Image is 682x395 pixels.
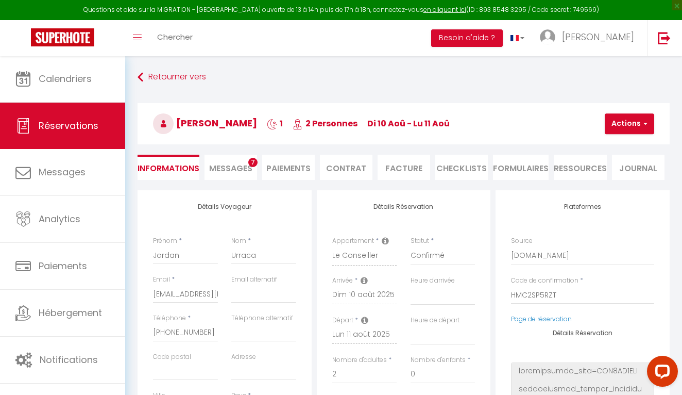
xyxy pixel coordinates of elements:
[367,118,450,129] span: di 10 Aoû - lu 11 Aoû
[320,155,372,180] li: Contrat
[153,203,296,210] h4: Détails Voyageur
[605,113,654,134] button: Actions
[39,119,98,132] span: Réservations
[332,355,387,365] label: Nombre d'adultes
[511,236,533,246] label: Source
[639,352,682,395] iframe: LiveChat chat widget
[332,203,475,210] h4: Détails Réservation
[511,276,578,286] label: Code de confirmation
[31,28,94,46] img: Super Booking
[411,355,466,365] label: Nombre d'enfants
[153,236,177,246] label: Prénom
[39,306,102,319] span: Hébergement
[231,352,256,362] label: Adresse
[153,275,170,285] label: Email
[209,162,252,174] span: Messages
[511,203,654,210] h4: Plateformes
[562,30,634,43] span: [PERSON_NAME]
[612,155,664,180] li: Journal
[658,31,671,44] img: logout
[138,68,670,87] a: Retourner vers
[39,166,86,178] span: Messages
[153,117,257,129] span: [PERSON_NAME]
[231,236,246,246] label: Nom
[39,259,87,272] span: Paiements
[293,118,357,129] span: 2 Personnes
[40,353,98,366] span: Notifications
[411,276,455,286] label: Heure d'arrivée
[149,20,200,56] a: Chercher
[435,155,488,180] li: CHECKLISTS
[153,352,191,362] label: Code postal
[262,155,315,180] li: Paiements
[231,275,277,285] label: Email alternatif
[378,155,430,180] li: Facture
[554,155,607,180] li: Ressources
[511,330,654,337] h4: Détails Réservation
[411,236,429,246] label: Statut
[39,72,92,85] span: Calendriers
[431,29,503,47] button: Besoin d'aide ?
[157,31,193,42] span: Chercher
[267,118,283,129] span: 1
[248,158,258,167] span: 7
[532,20,647,56] a: ... [PERSON_NAME]
[511,315,572,323] a: Page de réservation
[231,314,293,323] label: Téléphone alternatif
[138,155,199,180] li: Informations
[493,155,549,180] li: FORMULAIRES
[39,212,80,225] span: Analytics
[540,29,555,45] img: ...
[153,314,186,323] label: Téléphone
[332,236,374,246] label: Appartement
[332,276,353,286] label: Arrivée
[411,316,459,325] label: Heure de départ
[332,316,353,325] label: Départ
[423,5,466,14] a: en cliquant ici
